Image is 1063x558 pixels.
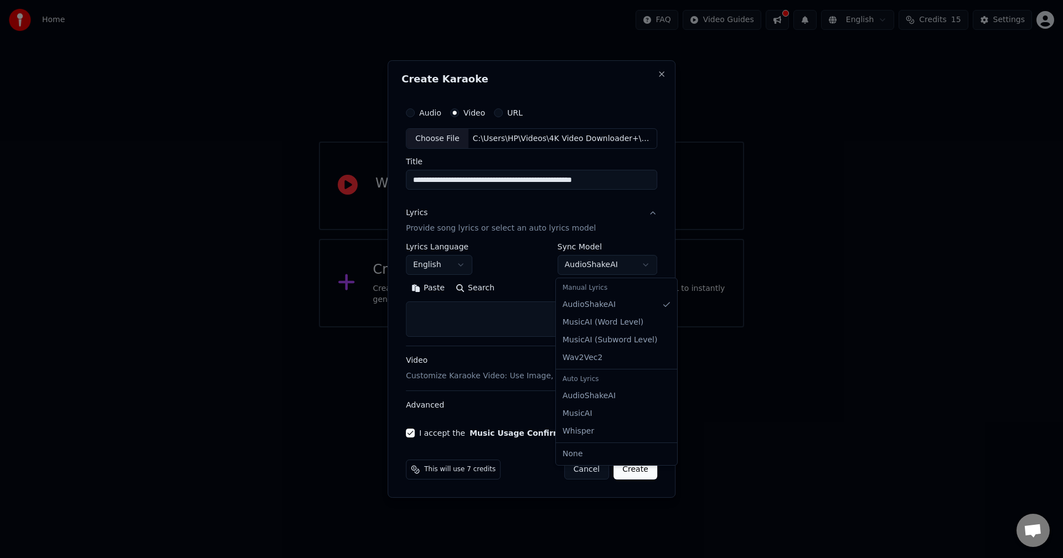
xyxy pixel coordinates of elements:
[558,372,675,387] div: Auto Lyrics
[563,335,657,346] span: MusicAI ( Subword Level )
[563,408,592,419] span: MusicAI
[563,449,583,460] span: None
[563,352,602,363] span: Wav2Vec2
[563,426,594,437] span: Whisper
[558,280,675,296] div: Manual Lyrics
[563,317,643,328] span: MusicAI ( Word Level )
[563,390,616,401] span: AudioShakeAI
[563,299,616,310] span: AudioShakeAI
